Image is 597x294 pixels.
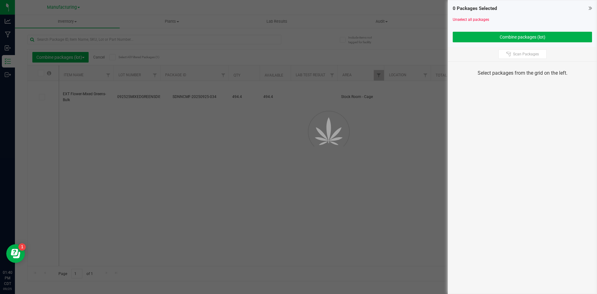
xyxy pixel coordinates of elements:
[6,244,25,263] iframe: Resource center
[18,243,26,251] iframe: Resource center unread badge
[513,52,539,57] span: Scan Packages
[456,69,589,77] div: Select packages from the grid on the left.
[453,17,489,22] a: Unselect all packages
[453,32,592,42] button: Combine packages (lot)
[498,49,547,59] button: Scan Packages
